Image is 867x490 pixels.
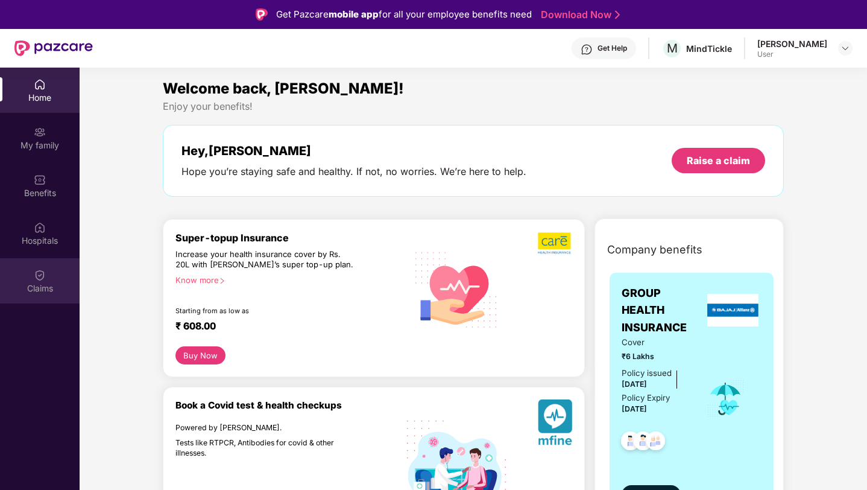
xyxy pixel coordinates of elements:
[34,174,46,186] img: svg+xml;base64,PHN2ZyBpZD0iQmVuZWZpdHMiIHhtbG5zPSJodHRwOi8vd3d3LnczLm9yZy8yMDAwL3N2ZyIgd2lkdGg9Ij...
[256,8,268,21] img: Logo
[615,8,620,21] img: Stroke
[622,404,647,413] span: [DATE]
[175,232,407,244] div: Super-topup Insurance
[641,428,670,457] img: svg+xml;base64,PHN2ZyB4bWxucz0iaHR0cDovL3d3dy53My5vcmcvMjAwMC9zdmciIHdpZHRoPSI0OC45NDMiIGhlaWdodD...
[14,40,93,56] img: New Pazcare Logo
[163,100,784,113] div: Enjoy your benefits!
[667,41,678,56] span: M
[622,351,690,362] span: ₹6 Lakhs
[757,49,827,59] div: User
[163,80,404,97] span: Welcome back, [PERSON_NAME]!
[538,232,572,255] img: b5dec4f62d2307b9de63beb79f102df3.png
[687,154,750,167] div: Raise a claim
[175,346,225,364] button: Buy Now
[34,221,46,234] img: svg+xml;base64,PHN2ZyBpZD0iSG9zcGl0YWxzIiB4bWxucz0iaHR0cDovL3d3dy53My5vcmcvMjAwMC9zdmciIHdpZHRoPS...
[622,392,670,404] div: Policy Expiry
[706,379,745,419] img: icon
[686,43,732,54] div: MindTickle
[707,294,759,326] img: insurerLogo
[175,307,356,315] div: Starting from as low as
[628,428,658,457] img: svg+xml;base64,PHN2ZyB4bWxucz0iaHR0cDovL3d3dy53My5vcmcvMjAwMC9zdmciIHdpZHRoPSI0OC45NDMiIGhlaWdodD...
[840,43,850,53] img: svg+xml;base64,PHN2ZyBpZD0iRHJvcGRvd24tMzJ4MzIiIHhtbG5zPSJodHRwOi8vd3d3LnczLm9yZy8yMDAwL3N2ZyIgd2...
[219,278,225,284] span: right
[541,8,616,21] a: Download Now
[622,285,704,336] span: GROUP HEALTH INSURANCE
[34,126,46,138] img: svg+xml;base64,PHN2ZyB3aWR0aD0iMjAiIGhlaWdodD0iMjAiIHZpZXdCb3g9IjAgMCAyMCAyMCIgZmlsbD0ibm9uZSIgeG...
[175,249,355,270] div: Increase your health insurance cover by Rs. 20L with [PERSON_NAME]’s super top-up plan.
[757,38,827,49] div: [PERSON_NAME]
[329,8,379,20] strong: mobile app
[175,438,355,458] div: Tests like RTPCR, Antibodies for covid & other illnesses.
[597,43,627,53] div: Get Help
[34,269,46,281] img: svg+xml;base64,PHN2ZyBpZD0iQ2xhaW0iIHhtbG5zPSJodHRwOi8vd3d3LnczLm9yZy8yMDAwL3N2ZyIgd2lkdGg9IjIwIi...
[607,241,702,258] span: Company benefits
[622,336,690,349] span: Cover
[175,423,355,433] div: Powered by [PERSON_NAME].
[175,275,400,284] div: Know more
[175,399,407,411] div: Book a Covid test & health checkups
[34,78,46,91] img: svg+xml;base64,PHN2ZyBpZD0iSG9tZSIgeG1sbnM9Imh0dHA6Ly93d3cudzMub3JnLzIwMDAvc3ZnIiB3aWR0aD0iMjAiIG...
[616,428,645,457] img: svg+xml;base64,PHN2ZyB4bWxucz0iaHR0cDovL3d3dy53My5vcmcvMjAwMC9zdmciIHdpZHRoPSI0OC45NDMiIGhlaWdodD...
[407,238,506,339] img: svg+xml;base64,PHN2ZyB4bWxucz0iaHR0cDovL3d3dy53My5vcmcvMjAwMC9zdmciIHhtbG5zOnhsaW5rPSJodHRwOi8vd3...
[622,380,647,389] span: [DATE]
[622,367,672,380] div: Policy issued
[175,320,395,334] div: ₹ 608.00
[538,399,572,450] img: svg+xml;base64,PHN2ZyB4bWxucz0iaHR0cDovL3d3dy53My5vcmcvMjAwMC9zdmciIHhtbG5zOnhsaW5rPSJodHRwOi8vd3...
[581,43,593,56] img: svg+xml;base64,PHN2ZyBpZD0iSGVscC0zMngzMiIgeG1sbnM9Imh0dHA6Ly93d3cudzMub3JnLzIwMDAvc3ZnIiB3aWR0aD...
[181,165,526,178] div: Hope you’re staying safe and healthy. If not, no worries. We’re here to help.
[276,7,532,22] div: Get Pazcare for all your employee benefits need
[181,144,526,158] div: Hey, [PERSON_NAME]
